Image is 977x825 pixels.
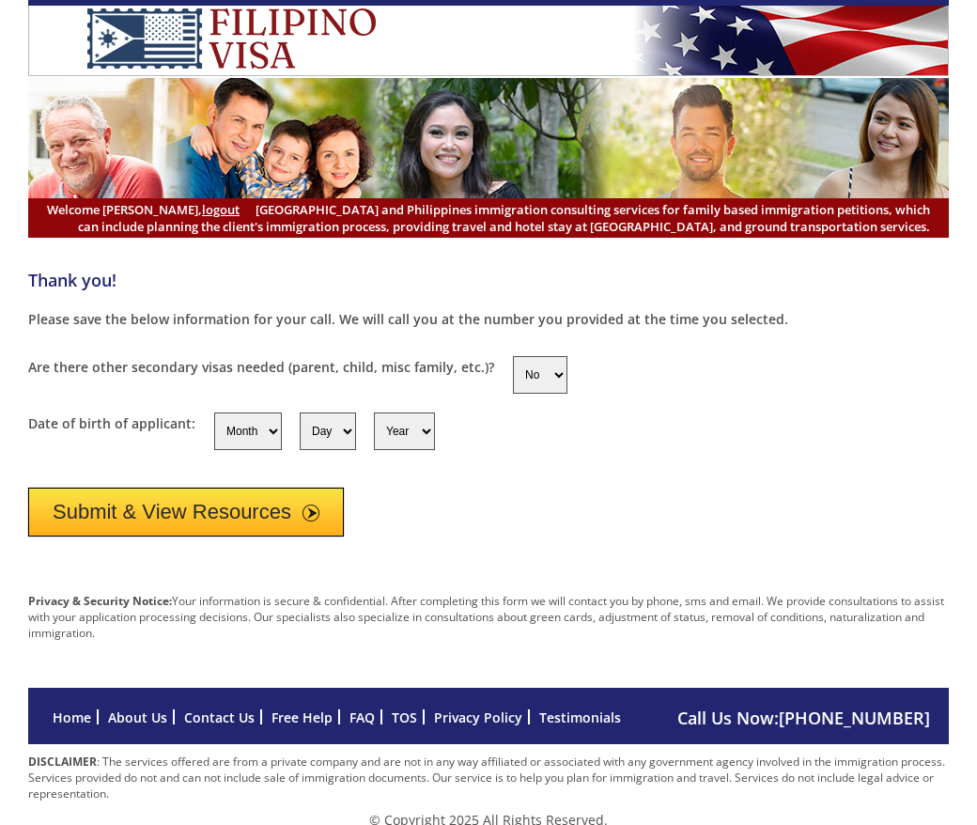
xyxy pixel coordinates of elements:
[28,310,949,328] p: Please save the below information for your call. We will call you at the number you provided at t...
[47,201,240,218] span: Welcome [PERSON_NAME],
[28,593,949,641] p: Your information is secure & confidential. After completing this form we will contact you by phon...
[28,593,172,609] strong: Privacy & Security Notice:
[28,269,949,291] h4: Thank you!
[28,358,494,376] label: Are there other secondary visas needed (parent, child, misc family, etc.)?
[28,488,344,537] button: Submit & View Resources
[677,707,930,729] span: Call Us Now:
[392,708,417,726] a: TOS
[539,708,621,726] a: Testimonials
[47,201,930,235] span: [GEOGRAPHIC_DATA] and Philippines immigration consulting services for family based immigration pe...
[779,707,930,729] a: [PHONE_NUMBER]
[28,754,97,770] strong: DISCLAIMER
[349,708,375,726] a: FAQ
[184,708,255,726] a: Contact Us
[28,414,195,432] label: Date of birth of applicant:
[28,754,949,802] p: : The services offered are from a private company and are not in any way affiliated or associated...
[108,708,167,726] a: About Us
[271,708,333,726] a: Free Help
[202,201,240,218] a: logout
[434,708,522,726] a: Privacy Policy
[53,708,91,726] a: Home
